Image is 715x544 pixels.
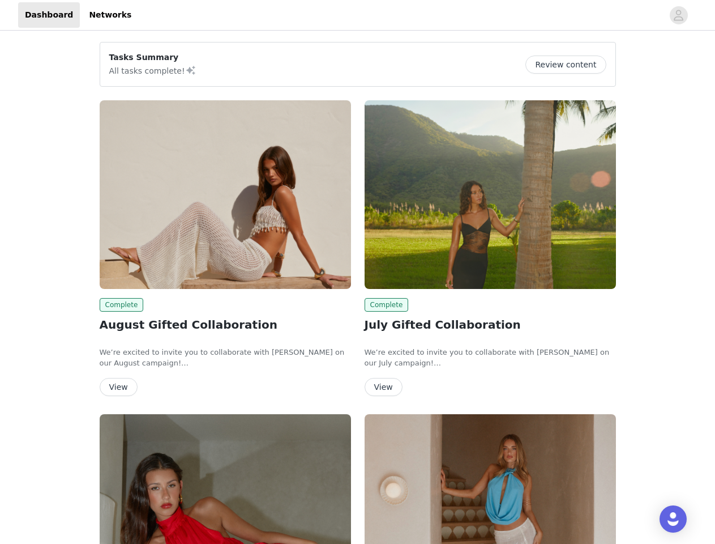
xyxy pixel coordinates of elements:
[18,2,80,28] a: Dashboard
[365,347,616,369] p: We’re excited to invite you to collaborate with [PERSON_NAME] on our July campaign!
[525,56,606,74] button: Review content
[100,383,138,392] a: View
[365,378,403,396] button: View
[673,6,684,24] div: avatar
[109,52,196,63] p: Tasks Summary
[100,100,351,289] img: Peppermayo USA
[365,383,403,392] a: View
[365,100,616,289] img: Peppermayo USA
[100,347,351,369] p: We’re excited to invite you to collaborate with [PERSON_NAME] on our August campaign!
[365,316,616,333] h2: July Gifted Collaboration
[82,2,138,28] a: Networks
[100,298,144,312] span: Complete
[660,505,687,533] div: Open Intercom Messenger
[100,316,351,333] h2: August Gifted Collaboration
[109,63,196,77] p: All tasks complete!
[365,298,409,312] span: Complete
[100,378,138,396] button: View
